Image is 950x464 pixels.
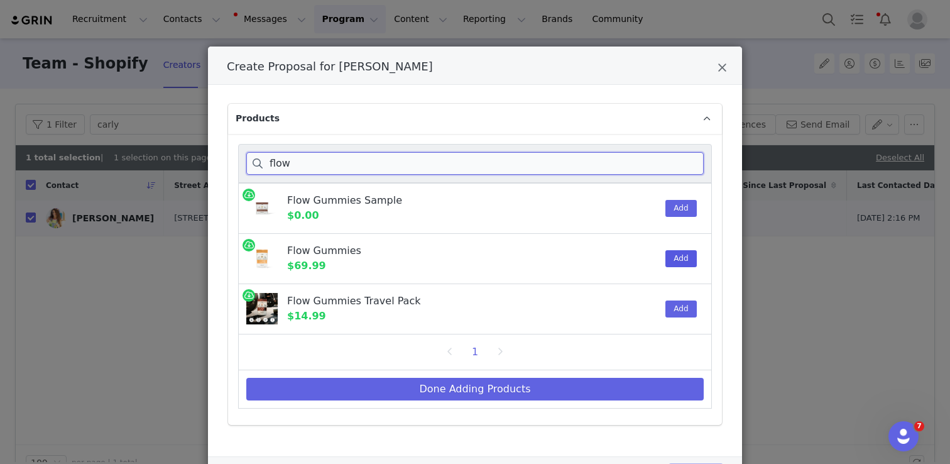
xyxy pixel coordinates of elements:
[287,310,326,322] span: $14.99
[246,293,278,324] img: Flow1_66292ef6-78e4-4aa4-b8b2-e0153b876cd2.png
[287,209,319,221] span: $0.00
[718,62,727,77] button: Close
[246,192,278,224] img: FlowAppleSamplePF.png
[888,421,919,451] iframe: Intercom live chat
[246,152,704,175] input: Search products
[287,193,596,208] div: Flow Gummies Sample
[287,260,326,272] span: $69.99
[236,112,280,125] span: Products
[665,301,696,318] button: Add
[914,421,924,431] span: 7
[246,243,278,274] img: Flow_Pineapple_Peach.png
[665,250,696,267] button: Add
[227,60,433,73] span: Create Proposal for [PERSON_NAME]
[246,378,704,400] button: Done Adding Products
[665,200,696,217] button: Add
[287,294,596,309] div: Flow Gummies Travel Pack
[287,243,596,258] div: Flow Gummies
[466,343,484,361] li: 1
